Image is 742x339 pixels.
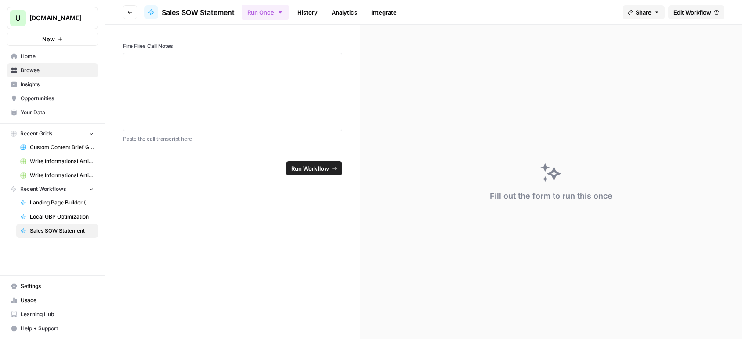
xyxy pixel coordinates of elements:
[7,182,98,196] button: Recent Workflows
[15,13,21,23] span: U
[16,224,98,238] a: Sales SOW Statement
[21,109,94,117] span: Your Data
[16,196,98,210] a: Landing Page Builder (Ultimate)
[7,33,98,46] button: New
[490,190,612,202] div: Fill out the form to run this once
[291,164,329,173] span: Run Workflow
[292,5,323,19] a: History
[668,5,724,19] a: Edit Workflow
[673,8,711,17] span: Edit Workflow
[7,307,98,321] a: Learning Hub
[7,106,98,120] a: Your Data
[7,77,98,91] a: Insights
[21,282,94,290] span: Settings
[16,210,98,224] a: Local GBP Optimization
[242,5,289,20] button: Run Once
[30,213,94,221] span: Local GBP Optimization
[21,324,94,332] span: Help + Support
[21,52,94,60] span: Home
[7,7,98,29] button: Workspace: Upgrow.io
[16,168,98,182] a: Write Informational Article (1)
[162,7,235,18] span: Sales SOW Statement
[29,14,83,22] span: [DOMAIN_NAME]
[16,154,98,168] a: Write Informational Article
[7,63,98,77] a: Browse
[42,35,55,44] span: New
[20,130,52,138] span: Recent Grids
[7,91,98,106] a: Opportunities
[30,143,94,151] span: Custom Content Brief Grid
[21,310,94,318] span: Learning Hub
[123,135,342,143] p: Paste the call transcript here
[326,5,362,19] a: Analytics
[623,5,665,19] button: Share
[123,42,342,50] label: Fire Flies Call Notes
[16,140,98,154] a: Custom Content Brief Grid
[636,8,652,17] span: Share
[7,279,98,293] a: Settings
[7,127,98,140] button: Recent Grids
[21,80,94,88] span: Insights
[20,185,66,193] span: Recent Workflows
[7,321,98,335] button: Help + Support
[21,296,94,304] span: Usage
[30,157,94,165] span: Write Informational Article
[21,66,94,74] span: Browse
[366,5,402,19] a: Integrate
[7,293,98,307] a: Usage
[286,161,342,175] button: Run Workflow
[30,227,94,235] span: Sales SOW Statement
[144,5,235,19] a: Sales SOW Statement
[7,49,98,63] a: Home
[30,171,94,179] span: Write Informational Article (1)
[30,199,94,207] span: Landing Page Builder (Ultimate)
[21,95,94,102] span: Opportunities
